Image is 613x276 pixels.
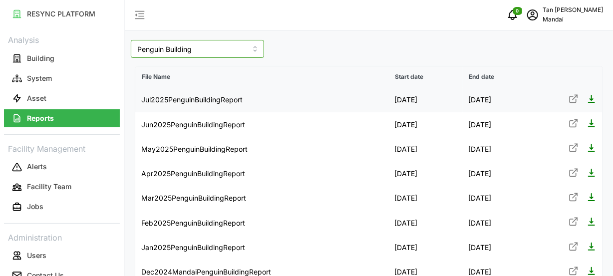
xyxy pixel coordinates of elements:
p: Mar2025PenguinBuildingReport [141,193,246,203]
button: System [4,69,120,87]
a: Reports [4,108,120,128]
p: [DATE] [394,193,456,203]
p: Jun2025PenguinBuildingReport [141,120,245,130]
p: Reports [27,113,54,123]
p: Start date [389,67,462,87]
p: [DATE] [469,218,526,228]
p: [DATE] [394,120,456,130]
p: [DATE] [394,243,456,253]
button: schedule [523,5,543,25]
button: Alerts [4,158,120,176]
p: Jul2025PenguinBuildingReport [141,95,243,105]
p: [DATE] [469,95,526,105]
a: Alerts [4,157,120,177]
button: Jobs [4,198,120,216]
span: 0 [516,7,519,14]
a: Users [4,246,120,266]
p: Analysis [4,32,120,46]
p: Alerts [27,162,47,172]
p: May2025PenguinBuildingReport [141,144,248,154]
button: Building [4,49,120,67]
button: Users [4,247,120,265]
p: Mandai [543,15,603,24]
p: [DATE] [469,144,526,154]
p: RESYNC PLATFORM [27,9,95,19]
p: [DATE] [469,193,526,203]
a: RESYNC PLATFORM [4,4,120,24]
a: System [4,68,120,88]
p: Feb2025PenguinBuildingReport [141,218,245,228]
p: Building [27,53,54,63]
p: [DATE] [394,218,456,228]
button: notifications [503,5,523,25]
p: Facility Team [27,182,71,192]
p: Jan2025PenguinBuildingReport [141,243,245,253]
p: [DATE] [469,243,526,253]
a: Asset [4,88,120,108]
p: Users [27,251,46,261]
input: Select Building to see its reports [131,40,264,58]
a: Building [4,48,120,68]
p: Administration [4,230,120,244]
p: Tan [PERSON_NAME] [543,5,603,15]
p: [DATE] [469,169,526,179]
p: Jobs [27,202,43,212]
button: RESYNC PLATFORM [4,5,120,23]
button: Facility Team [4,178,120,196]
p: End date [463,67,531,87]
a: Jobs [4,197,120,217]
p: [DATE] [394,144,456,154]
button: Reports [4,109,120,127]
p: Asset [27,93,46,103]
p: System [27,73,52,83]
a: Facility Team [4,177,120,197]
p: File Name [136,67,388,87]
button: Asset [4,89,120,107]
p: Apr2025PenguinBuildingReport [141,169,245,179]
p: Facility Management [4,141,120,155]
p: [DATE] [394,95,456,105]
p: [DATE] [469,120,526,130]
p: [DATE] [394,169,456,179]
